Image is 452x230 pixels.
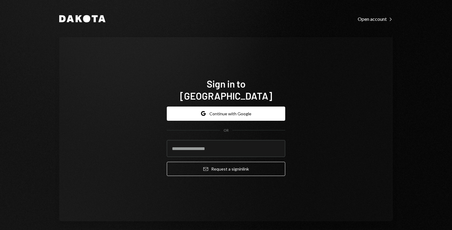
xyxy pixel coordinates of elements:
h1: Sign in to [GEOGRAPHIC_DATA] [167,78,285,102]
div: OR [224,128,229,133]
div: Open account [358,16,393,22]
a: Open account [358,15,393,22]
button: Request a signinlink [167,162,285,176]
button: Continue with Google [167,107,285,121]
